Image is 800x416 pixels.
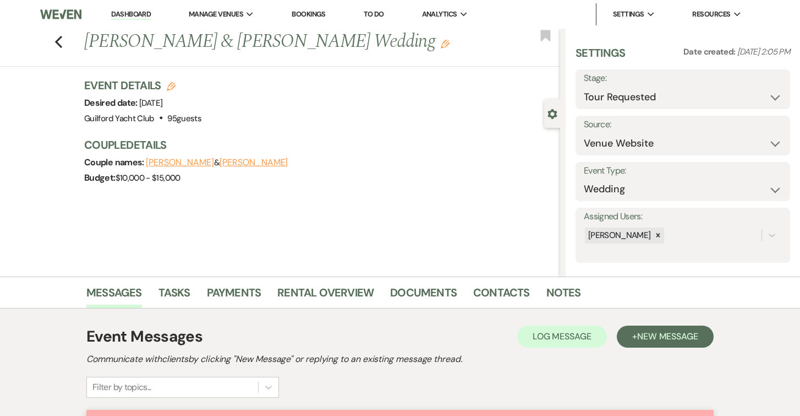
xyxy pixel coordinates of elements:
[517,326,607,348] button: Log Message
[84,137,549,153] h3: Couple Details
[40,3,81,26] img: Weven Logo
[473,284,530,308] a: Contacts
[584,71,782,87] label: Stage:
[547,108,557,118] button: Close lead details
[139,98,162,109] span: [DATE]
[584,209,782,225] label: Assigned Users:
[617,326,714,348] button: +New Message
[692,9,730,20] span: Resources
[84,113,155,124] span: Guilford Yacht Club
[111,9,151,20] a: Dashboard
[533,331,591,342] span: Log Message
[585,228,653,244] div: [PERSON_NAME]
[220,158,288,167] button: [PERSON_NAME]
[292,9,326,19] a: Bookings
[84,29,461,55] h1: [PERSON_NAME] & [PERSON_NAME] Wedding
[207,284,261,308] a: Payments
[86,325,202,348] h1: Event Messages
[92,381,151,394] div: Filter by topics...
[146,157,288,168] span: &
[576,45,626,69] h3: Settings
[422,9,457,20] span: Analytics
[84,156,146,168] span: Couple names:
[86,353,714,366] h2: Communicate with clients by clicking "New Message" or replying to an existing message thread.
[637,331,698,342] span: New Message
[441,39,450,48] button: Edit
[84,172,116,183] span: Budget:
[277,284,374,308] a: Rental Overview
[584,117,782,133] label: Source:
[683,46,737,57] span: Date created:
[390,284,457,308] a: Documents
[84,78,201,93] h3: Event Details
[146,158,214,167] button: [PERSON_NAME]
[86,284,142,308] a: Messages
[189,9,243,20] span: Manage Venues
[116,172,180,183] span: $10,000 - $15,000
[364,9,384,19] a: To Do
[84,97,139,109] span: Desired date:
[584,163,782,179] label: Event Type:
[167,113,201,124] span: 95 guests
[158,284,190,308] a: Tasks
[613,9,644,20] span: Settings
[546,284,581,308] a: Notes
[737,46,790,57] span: [DATE] 2:05 PM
